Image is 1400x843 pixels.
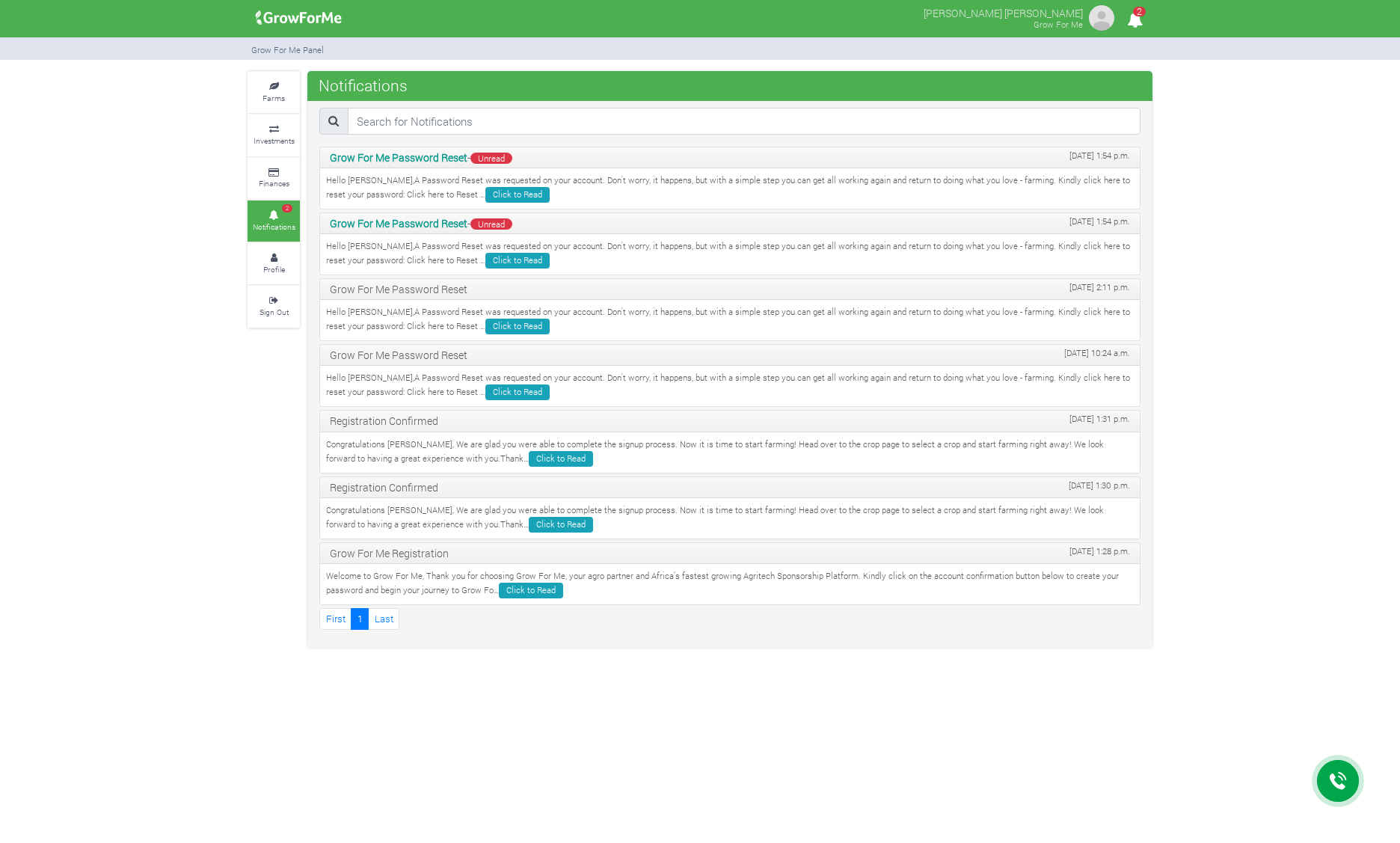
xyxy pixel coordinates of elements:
[529,517,593,533] a: Click to Read
[1133,7,1146,16] span: 2
[315,70,411,100] span: Notifications
[326,504,1134,533] p: Congratulations [PERSON_NAME], We are glad you were able to complete the signup process. Now it i...
[348,108,1140,135] input: Search for Notifications
[485,384,550,400] a: Click to Read
[1069,545,1130,558] span: [DATE] 1:28 p.m.
[1034,19,1083,30] small: Grow For Me
[248,200,300,242] a: 2 Notifications
[470,153,512,164] span: Unread
[499,583,563,598] a: Click to Read
[326,174,1134,203] p: Hello [PERSON_NAME],A Password Reset was requested on your account. Don't worry, it happens, but ...
[485,253,550,269] a: Click to Read
[330,479,1130,495] p: Registration Confirmed
[330,281,1130,297] p: Grow For Me Password Reset
[1120,3,1149,37] i: Notifications
[1069,479,1130,492] span: [DATE] 1:30 p.m.
[248,286,300,327] a: Sign Out
[1069,215,1130,228] span: [DATE] 1:54 p.m.
[1069,413,1130,426] span: [DATE] 1:31 p.m.
[368,608,399,630] a: Last
[330,150,1130,165] p: -
[253,221,295,232] small: Notifications
[248,72,300,113] a: Farms
[248,158,300,199] a: Finances
[251,3,347,33] img: growforme image
[1087,3,1117,33] img: growforme image
[326,570,1134,598] p: Welcome to Grow For Me, Thank you for choosing Grow For Me, your agro partner and Africa’s fastes...
[326,438,1134,467] p: Congratulations [PERSON_NAME], We are glad you were able to complete the signup process. Now it i...
[1120,14,1149,28] a: 2
[485,319,550,334] a: Click to Read
[330,545,1130,561] p: Grow For Me Registration
[263,264,285,275] small: Profile
[262,93,285,103] small: Farms
[330,215,1130,231] p: -
[326,306,1134,334] p: Hello [PERSON_NAME],A Password Reset was requested on your account. Don't worry, it happens, but ...
[485,187,550,203] a: Click to Read
[326,240,1134,269] p: Hello [PERSON_NAME],A Password Reset was requested on your account. Don't worry, it happens, but ...
[319,608,351,630] a: First
[924,3,1083,21] p: [PERSON_NAME] [PERSON_NAME]
[326,372,1134,400] p: Hello [PERSON_NAME],A Password Reset was requested on your account. Don't worry, it happens, but ...
[248,114,300,156] a: Investments
[330,413,1130,429] p: Registration Confirmed
[1069,281,1130,294] span: [DATE] 2:11 p.m.
[254,135,295,146] small: Investments
[282,204,292,213] span: 2
[529,451,593,467] a: Click to Read
[1069,150,1130,162] span: [DATE] 1:54 p.m.
[330,150,467,165] b: Grow For Me Password Reset
[259,178,289,188] small: Finances
[351,608,369,630] a: 1
[1064,347,1130,360] span: [DATE] 10:24 a.m.
[251,44,324,55] small: Grow For Me Panel
[330,347,1130,363] p: Grow For Me Password Reset
[470,218,512,230] span: Unread
[319,608,1140,630] nav: Page Navigation
[330,216,467,230] b: Grow For Me Password Reset
[248,243,300,284] a: Profile
[260,307,289,317] small: Sign Out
